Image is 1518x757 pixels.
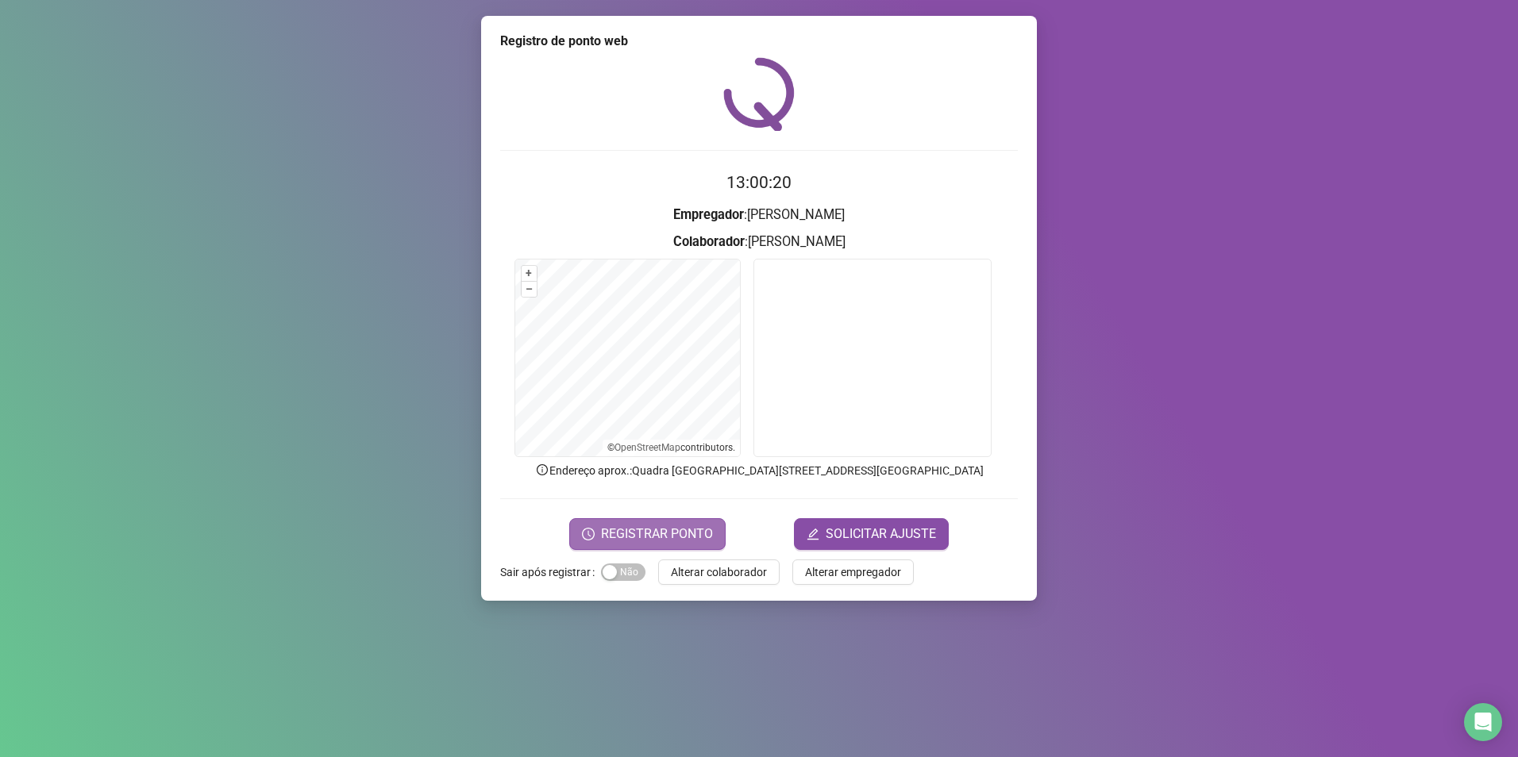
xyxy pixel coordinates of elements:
[601,525,713,544] span: REGISTRAR PONTO
[500,32,1018,51] div: Registro de ponto web
[673,234,745,249] strong: Colaborador
[671,563,767,581] span: Alterar colaborador
[723,57,795,131] img: QRPoint
[500,462,1018,479] p: Endereço aprox. : Quadra [GEOGRAPHIC_DATA][STREET_ADDRESS][GEOGRAPHIC_DATA]
[500,232,1018,252] h3: : [PERSON_NAME]
[726,173,792,192] time: 13:00:20
[1464,703,1502,741] div: Open Intercom Messenger
[805,563,901,581] span: Alterar empregador
[615,442,680,453] a: OpenStreetMap
[792,559,914,585] button: Alterar empregador
[500,205,1018,225] h3: : [PERSON_NAME]
[607,442,735,453] li: © contributors.
[658,559,780,585] button: Alterar colaborador
[794,518,949,550] button: editSOLICITAR AJUSTE
[673,207,744,222] strong: Empregador
[582,528,595,540] span: clock-circle
[826,525,936,544] span: SOLICITAR AJUSTE
[807,528,819,540] span: edit
[569,518,726,550] button: REGISTRAR PONTO
[522,282,537,297] button: –
[535,463,549,477] span: info-circle
[500,559,601,585] label: Sair após registrar
[522,266,537,281] button: +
